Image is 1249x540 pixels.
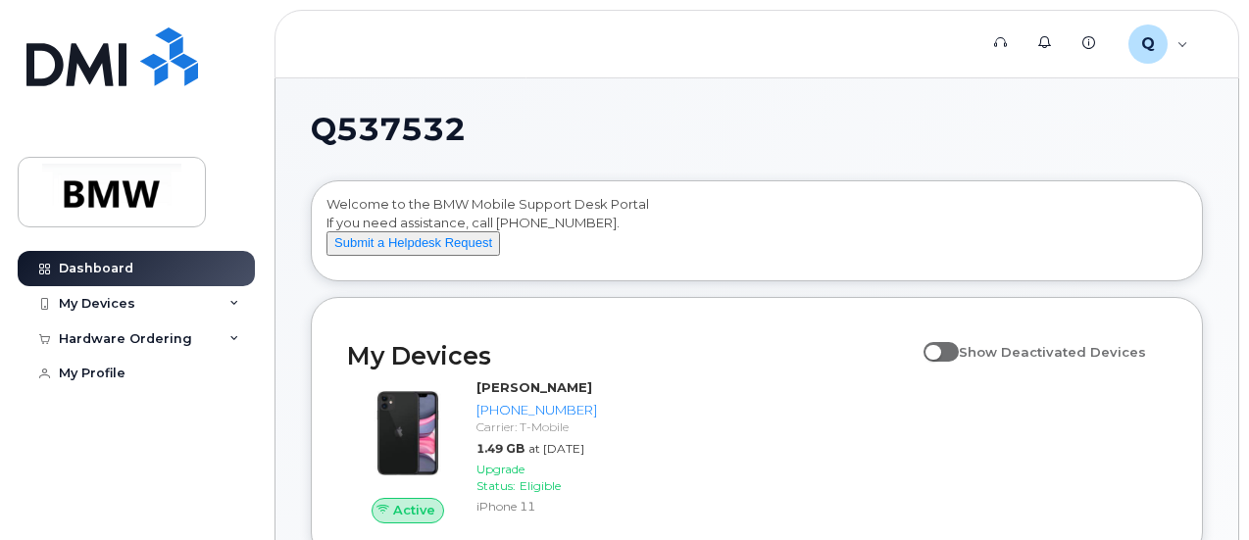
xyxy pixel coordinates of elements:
span: Q537532 [311,115,466,144]
input: Show Deactivated Devices [924,333,939,349]
div: Welcome to the BMW Mobile Support Desk Portal If you need assistance, call [PHONE_NUMBER]. [326,195,1187,273]
span: Show Deactivated Devices [959,344,1146,360]
div: [PHONE_NUMBER] [476,401,597,419]
span: 1.49 GB [476,441,525,456]
strong: [PERSON_NAME] [476,379,592,395]
span: at [DATE] [528,441,584,456]
span: Upgrade Status: [476,462,525,493]
h2: My Devices [347,341,914,370]
span: Active [393,501,435,519]
div: iPhone 11 [476,498,597,515]
a: Active[PERSON_NAME][PHONE_NUMBER]Carrier: T-Mobile1.49 GBat [DATE]Upgrade Status:EligibleiPhone 11 [347,378,605,522]
button: Submit a Helpdesk Request [326,231,500,256]
span: Eligible [520,478,561,493]
a: Submit a Helpdesk Request [326,234,500,250]
img: iPhone_11.jpg [363,388,453,478]
div: Carrier: T-Mobile [476,418,597,435]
